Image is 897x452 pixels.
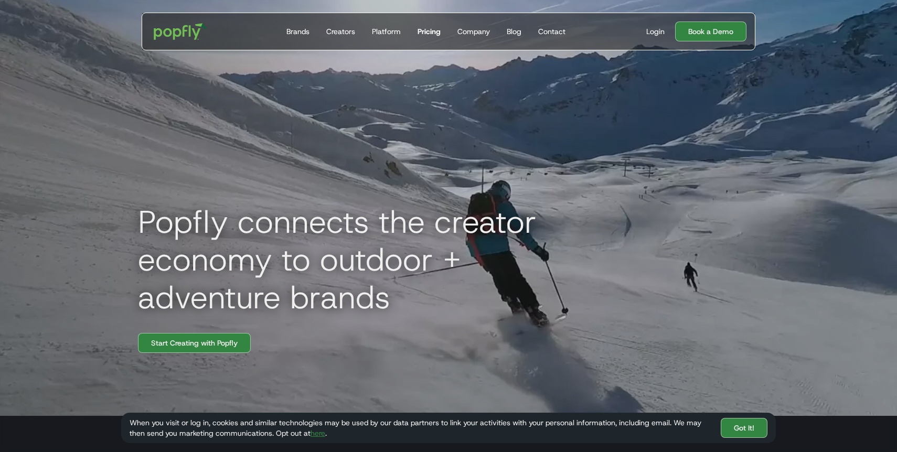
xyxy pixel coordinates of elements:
[534,13,570,50] a: Contact
[418,26,441,37] div: Pricing
[721,418,767,438] a: Got It!
[286,26,309,37] div: Brands
[675,21,746,41] a: Book a Demo
[326,26,355,37] div: Creators
[130,417,712,438] div: When you visit or log in, cookies and similar technologies may be used by our data partners to li...
[538,26,565,37] div: Contact
[311,428,325,438] a: here
[282,13,314,50] a: Brands
[368,13,405,50] a: Platform
[372,26,401,37] div: Platform
[146,16,214,47] a: home
[322,13,359,50] a: Creators
[507,26,521,37] div: Blog
[503,13,526,50] a: Blog
[642,26,669,37] a: Login
[453,13,494,50] a: Company
[413,13,445,50] a: Pricing
[457,26,490,37] div: Company
[646,26,665,37] div: Login
[130,203,602,316] h1: Popfly connects the creator economy to outdoor + adventure brands
[138,333,251,353] a: Start Creating with Popfly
